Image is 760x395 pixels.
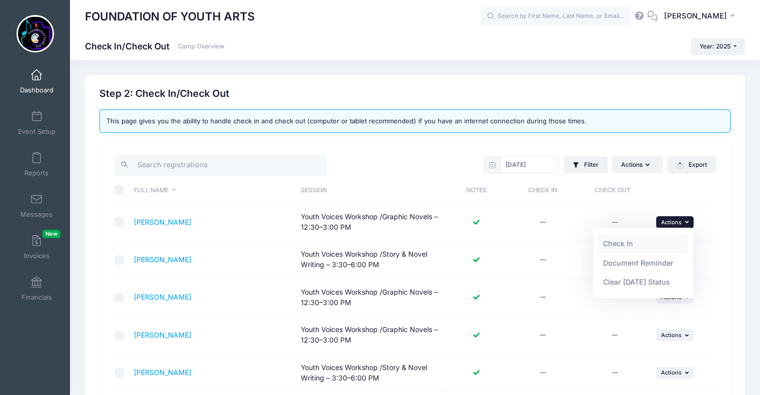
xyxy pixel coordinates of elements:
a: Event Setup [13,105,60,140]
span: Year: 2025 [700,42,731,50]
a: Camp Overview [178,43,224,50]
button: Actions [656,329,694,341]
img: FOUNDATION OF YOUTH ARTS [16,15,54,52]
span: Invoices [24,252,49,260]
span: Financials [21,293,52,302]
span: Actions [661,369,682,376]
a: [PERSON_NAME] [134,368,191,377]
button: Actions [612,156,662,173]
h1: Check In/Check Out [85,41,224,51]
a: Reports [13,147,60,182]
th: Check Out [579,177,651,204]
a: InvoicesNew [13,230,60,265]
span: Actions [661,332,682,339]
span: Messages [20,210,52,219]
a: Dashboard [13,64,60,99]
a: [PERSON_NAME] [134,293,191,301]
a: Messages [13,188,60,223]
a: Document Reminder [598,253,689,272]
a: Clear [DATE] Status [598,273,689,292]
span: Actions [661,219,682,226]
span: Reports [24,169,48,177]
td: Youth Voices Workshop /Story & Novel Writing – 3:30–6:00 PM [296,241,446,279]
div: This page gives you the ability to handle check in and check out (computer or tablet recommended)... [99,109,731,133]
h2: Step 2: Check In/Check Out [99,88,229,99]
h1: FOUNDATION OF YOUTH ARTS [85,5,255,28]
button: Actions [656,216,694,228]
th: Session: activate to sort column ascending [296,177,446,204]
td: Youth Voices Workshop /Graphic Novels – 12:30–3:00 PM [296,279,446,317]
button: Year: 2025 [691,38,745,55]
span: [PERSON_NAME] [664,10,727,21]
input: Search by First Name, Last Name, or Email... [481,6,631,26]
td: Youth Voices Workshop /Story & Novel Writing – 3:30–6:00 PM [296,354,446,392]
button: Filter [564,156,608,173]
span: New [42,230,60,238]
input: Search registrations [114,154,327,176]
th: Check In: activate to sort column ascending [507,177,579,204]
th: Full Name: activate to sort column descending [129,177,296,204]
span: Event Setup [18,127,55,136]
button: Export [667,156,716,173]
a: Financials [13,271,60,306]
a: Check In [598,234,689,253]
th: Notes: activate to sort column ascending [446,177,506,204]
a: [PERSON_NAME] [134,255,191,264]
td: Youth Voices Workshop /Graphic Novels – 12:30–3:00 PM [296,317,446,354]
td: Youth Voices Workshop /Graphic Novels – 12:30–3:00 PM [296,204,446,241]
button: [PERSON_NAME] [658,5,745,28]
a: [PERSON_NAME] [134,218,191,226]
a: [PERSON_NAME] [134,331,191,339]
input: mm/dd/yyyy [500,156,559,173]
button: Actions [656,367,694,379]
span: Dashboard [20,86,53,94]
